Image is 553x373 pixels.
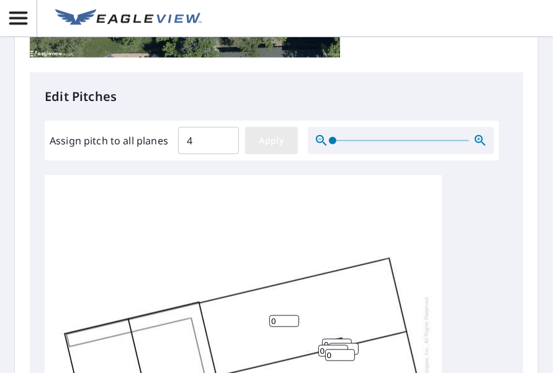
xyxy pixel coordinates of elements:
[55,9,202,28] img: EV Logo
[178,123,239,158] input: 00.0
[45,87,508,106] p: Edit Pitches
[48,2,209,35] a: EV Logo
[255,133,288,149] span: Apply
[245,127,298,154] button: Apply
[50,133,168,148] label: Assign pitch to all planes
